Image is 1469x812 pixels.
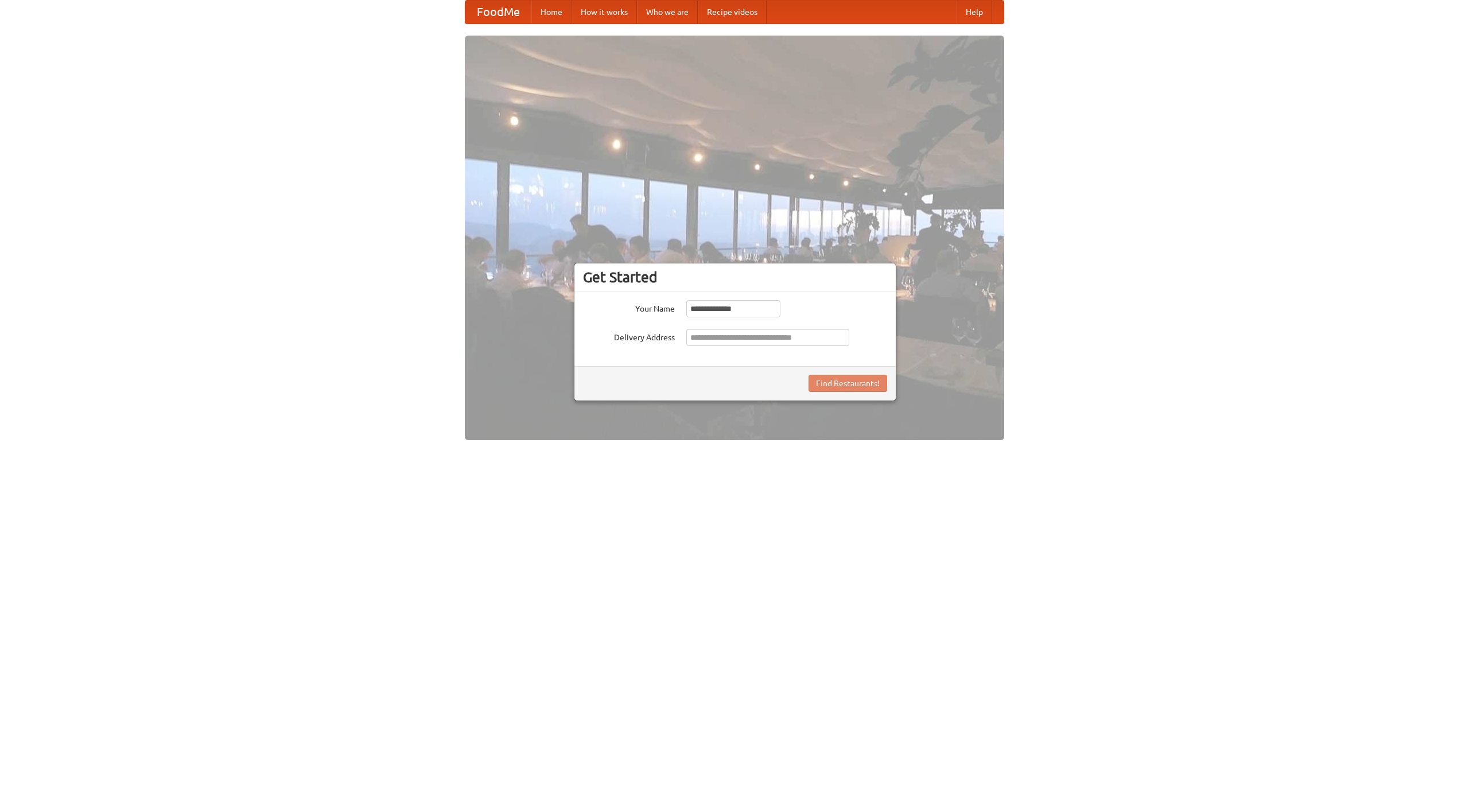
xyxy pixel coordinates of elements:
label: Your Name [583,300,675,314]
a: How it works [572,1,637,24]
a: Home [531,1,572,24]
label: Delivery Address [583,329,675,343]
a: Who we are [637,1,698,24]
h3: Get Started [583,269,887,286]
a: Recipe videos [698,1,767,24]
a: Help [957,1,992,24]
a: FoodMe [465,1,531,24]
button: Find Restaurants! [809,375,887,392]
